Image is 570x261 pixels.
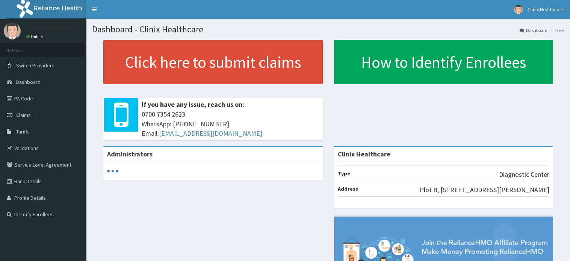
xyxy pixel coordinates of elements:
p: Diagnostic Center [499,170,549,179]
h1: Dashboard - Clinix Healthcare [92,24,564,34]
span: Tariffs [16,128,30,135]
a: Click here to submit claims [103,40,323,84]
li: Here [548,27,564,33]
span: Dashboard [16,79,41,85]
img: User Image [514,5,523,14]
b: Type [338,170,350,177]
span: Claims [16,112,31,118]
b: Administrators [107,150,153,158]
p: Clinix Healthcare [26,24,77,31]
p: Plot B, [STREET_ADDRESS][PERSON_NAME] [420,185,549,195]
span: Clinix Healthcare [528,6,564,13]
a: Online [26,34,44,39]
span: Switch Providers [16,62,54,69]
b: Address [338,185,358,192]
img: User Image [4,23,21,39]
svg: audio-loading [107,165,118,177]
strong: Clinix Healthcare [338,150,390,158]
b: If you have any issue, reach us on: [142,100,244,109]
a: How to Identify Enrollees [334,40,553,84]
a: Dashboard [520,27,547,33]
a: [EMAIL_ADDRESS][DOMAIN_NAME] [159,129,262,138]
span: 0700 7354 2623 WhatsApp: [PHONE_NUMBER] Email: [142,109,319,138]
